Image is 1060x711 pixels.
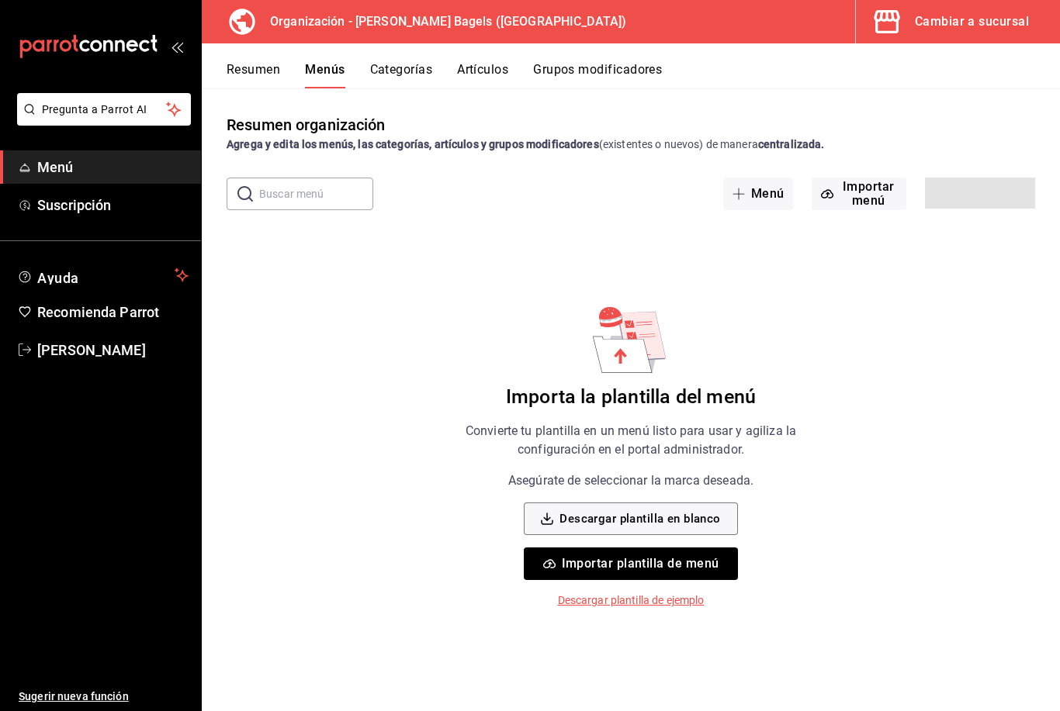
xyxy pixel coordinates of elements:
[723,178,794,210] button: Menú
[508,471,753,490] p: Asegúrate de seleccionar la marca deseada.
[812,178,906,210] button: Importar menú
[758,138,825,150] strong: centralizada.
[258,12,626,31] h3: Organización - [PERSON_NAME] Bagels ([GEOGRAPHIC_DATA])
[227,62,280,88] button: Resumen
[37,266,168,285] span: Ayuda
[558,592,705,609] p: Descargar plantilla de ejemplo
[915,11,1029,33] div: Cambiar a sucursal
[171,40,183,53] button: open_drawer_menu
[37,195,189,216] span: Suscripción
[506,385,756,409] h6: Importa la plantilla del menú
[533,62,662,88] button: Grupos modificadores
[524,502,737,535] button: Descargar plantilla en blanco
[37,302,189,323] span: Recomienda Parrot
[227,113,386,136] div: Resumen organización
[524,547,737,580] button: Importar plantilla de menú
[227,138,599,150] strong: Agrega y edita los menús, las categorías, artículos y grupos modificadores
[370,62,433,88] button: Categorías
[42,102,167,118] span: Pregunta a Parrot AI
[227,136,1035,153] div: (existentes o nuevos) de manera
[17,93,191,126] button: Pregunta a Parrot AI
[259,178,373,209] input: Buscar menú
[457,62,508,88] button: Artículos
[37,157,189,178] span: Menú
[305,62,345,88] button: Menús
[11,112,191,129] a: Pregunta a Parrot AI
[435,422,826,459] p: Convierte tu plantilla en un menú listo para usar y agiliza la configuración en el portal adminis...
[19,689,189,705] span: Sugerir nueva función
[37,340,189,361] span: [PERSON_NAME]
[227,62,1060,88] div: navigation tabs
